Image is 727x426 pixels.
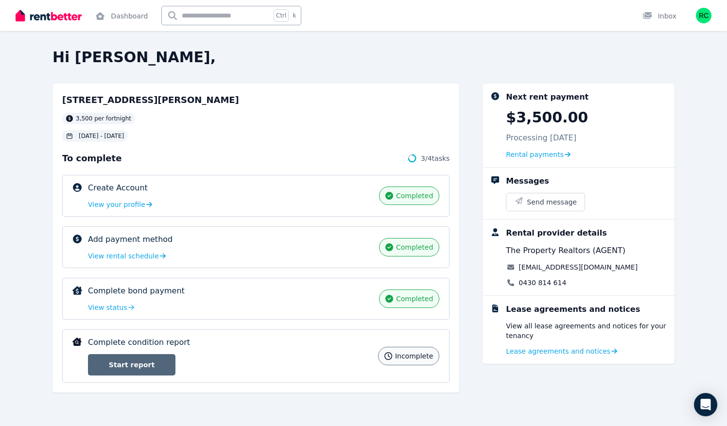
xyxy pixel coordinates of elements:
[506,227,606,239] div: Rental provider details
[506,193,585,211] button: Send message
[88,200,152,209] a: View your profile
[274,9,289,22] span: Ctrl
[88,251,166,261] a: View rental schedule
[506,346,610,356] span: Lease agreements and notices
[88,285,185,297] p: Complete bond payment
[519,262,638,272] a: [EMAIL_ADDRESS][DOMAIN_NAME]
[527,197,577,207] span: Send message
[506,346,617,356] a: Lease agreements and notices
[506,321,667,341] p: View all lease agreements and notices for your tenancy
[76,115,131,122] span: 3,500 per fortnight
[88,251,159,261] span: View rental schedule
[16,8,82,23] img: RentBetter
[88,234,173,245] p: Add payment method
[88,200,145,209] span: View your profile
[396,242,433,252] span: completed
[506,175,549,187] div: Messages
[506,150,564,159] span: Rental payments
[88,354,175,375] a: Start report
[52,49,675,66] h2: Hi [PERSON_NAME],
[506,132,576,144] p: Processing [DATE]
[293,12,296,19] span: k
[396,294,433,304] span: completed
[88,182,148,194] p: Create Account
[506,91,589,103] div: Next rent payment
[519,278,566,288] a: 0430 814 614
[421,153,450,163] span: 3 / 4 tasks
[62,93,239,107] h2: [STREET_ADDRESS][PERSON_NAME]
[88,303,127,312] span: View status
[506,245,625,256] span: The Property Realtors (AGENT)
[696,8,711,23] img: Rachel Carey
[79,132,124,140] span: [DATE] - [DATE]
[396,191,433,201] span: completed
[72,338,82,346] img: Complete condition report
[395,351,433,361] span: incomplete
[506,304,640,315] div: Lease agreements and notices
[88,337,190,348] p: Complete condition report
[72,286,82,295] img: Complete bond payment
[642,11,676,21] div: Inbox
[506,150,571,159] a: Rental payments
[506,109,588,126] p: $3,500.00
[694,393,717,416] div: Open Intercom Messenger
[62,152,121,165] span: To complete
